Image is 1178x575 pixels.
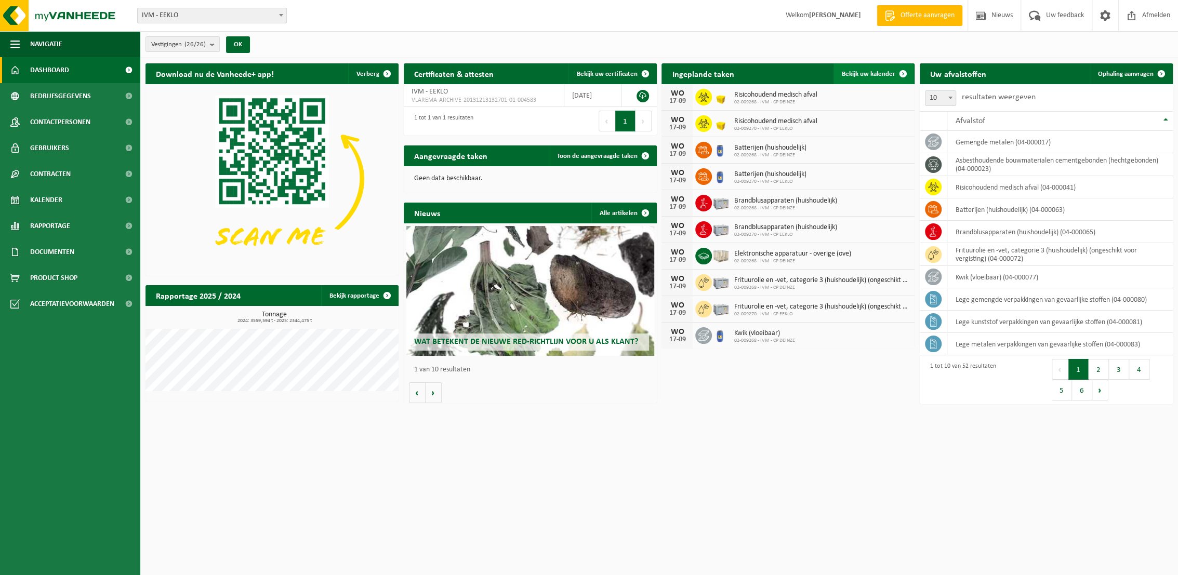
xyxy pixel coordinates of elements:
[712,140,730,158] img: LP-OT-00060-HPE-21
[734,91,817,99] span: Risicohoudend medisch afval
[667,89,687,98] div: WO
[138,8,286,23] span: IVM - EEKLO
[667,142,687,151] div: WO
[667,169,687,177] div: WO
[145,84,399,274] img: Download de VHEPlus App
[809,11,861,19] strong: [PERSON_NAME]
[30,31,62,57] span: Navigatie
[667,222,687,230] div: WO
[412,88,448,96] span: IVM - EEKLO
[406,226,654,356] a: Wat betekent de nieuwe RED-richtlijn voor u als klant?
[667,328,687,336] div: WO
[734,285,909,291] span: 02-009268 - IVM - CP DEINZE
[667,257,687,264] div: 17-09
[1052,380,1072,400] button: 5
[1072,380,1092,400] button: 6
[734,170,806,179] span: Batterijen (huishoudelijk)
[734,338,795,344] span: 02-009268 - IVM - CP DEINZE
[145,285,251,305] h2: Rapportage 2025 / 2024
[414,338,638,346] span: Wat betekent de nieuwe RED-richtlijn voor u als klant?
[30,265,77,291] span: Product Shop
[577,71,638,77] span: Bekijk uw certificaten
[877,5,962,26] a: Offerte aanvragen
[151,318,399,324] span: 2024: 3559,594 t - 2025: 2344,475 t
[414,175,646,182] p: Geen data beschikbaar.
[667,151,687,158] div: 17-09
[667,116,687,124] div: WO
[667,124,687,131] div: 17-09
[30,109,90,135] span: Contactpersonen
[947,243,1173,266] td: frituurolie en -vet, categorie 3 (huishoudelijk) (ongeschikt voor vergisting) (04-000072)
[1089,359,1109,380] button: 2
[404,203,451,223] h2: Nieuws
[734,117,817,126] span: Risicohoudend medisch afval
[426,382,442,403] button: Volgende
[599,111,615,131] button: Previous
[145,36,220,52] button: Vestigingen(26/26)
[947,131,1173,153] td: gemengde metalen (04-000017)
[667,204,687,211] div: 17-09
[1098,71,1154,77] span: Ophaling aanvragen
[151,37,206,52] span: Vestigingen
[734,126,817,132] span: 02-009270 - IVM - CP EEKLO
[947,221,1173,243] td: brandblusapparaten (huishoudelijk) (04-000065)
[409,110,473,132] div: 1 tot 1 van 1 resultaten
[409,382,426,403] button: Vorige
[734,276,909,285] span: Frituurolie en -vet, categorie 3 (huishoudelijk) (ongeschikt voor vergisting)
[734,311,909,317] span: 02-009270 - IVM - CP EEKLO
[925,358,996,402] div: 1 tot 10 van 52 resultaten
[712,87,730,105] img: LP-SB-00030-HPE-22
[712,299,730,317] img: PB-LB-0680-HPE-GY-11
[591,203,656,223] a: Alle artikelen
[557,153,638,159] span: Toon de aangevraagde taken
[151,311,399,324] h3: Tonnage
[734,303,909,311] span: Frituurolie en -vet, categorie 3 (huishoudelijk) (ongeschikt voor vergisting)
[1052,359,1068,380] button: Previous
[184,41,206,48] count: (26/26)
[615,111,636,131] button: 1
[712,246,730,264] img: PB-WB-0960-WDN-00-00
[404,63,504,84] h2: Certificaten & attesten
[1129,359,1149,380] button: 4
[568,63,656,84] a: Bekijk uw certificaten
[667,336,687,343] div: 17-09
[920,63,996,84] h2: Uw afvalstoffen
[898,10,957,21] span: Offerte aanvragen
[734,250,851,258] span: Elektronische apparatuur - overige (ove)
[667,98,687,105] div: 17-09
[667,301,687,310] div: WO
[667,248,687,257] div: WO
[667,177,687,184] div: 17-09
[947,198,1173,221] td: batterijen (huishoudelijk) (04-000063)
[564,84,621,107] td: [DATE]
[1109,359,1129,380] button: 3
[734,205,837,211] span: 02-009268 - IVM - CP DEINZE
[833,63,914,84] a: Bekijk uw kalender
[734,232,837,238] span: 02-009270 - IVM - CP EEKLO
[712,326,730,343] img: LP-OT-00060-HPE-21
[1092,380,1108,400] button: Next
[30,291,114,317] span: Acceptatievoorwaarden
[661,63,744,84] h2: Ingeplande taken
[414,366,652,373] p: 1 van 10 resultaten
[636,111,652,131] button: Next
[667,275,687,283] div: WO
[712,273,730,290] img: PB-LB-0680-HPE-GY-11
[842,71,895,77] span: Bekijk uw kalender
[734,179,806,185] span: 02-009270 - IVM - CP EEKLO
[947,333,1173,355] td: lege metalen verpakkingen van gevaarlijke stoffen (04-000083)
[734,99,817,105] span: 02-009268 - IVM - CP DEINZE
[30,161,71,187] span: Contracten
[1090,63,1172,84] a: Ophaling aanvragen
[925,91,956,105] span: 10
[30,83,91,109] span: Bedrijfsgegevens
[145,63,284,84] h2: Download nu de Vanheede+ app!
[734,197,837,205] span: Brandblusapparaten (huishoudelijk)
[30,239,74,265] span: Documenten
[947,266,1173,288] td: kwik (vloeibaar) (04-000077)
[30,57,69,83] span: Dashboard
[947,153,1173,176] td: asbesthoudende bouwmaterialen cementgebonden (hechtgebonden) (04-000023)
[321,285,398,306] a: Bekijk rapportage
[734,144,806,152] span: Batterijen (huishoudelijk)
[1068,359,1089,380] button: 1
